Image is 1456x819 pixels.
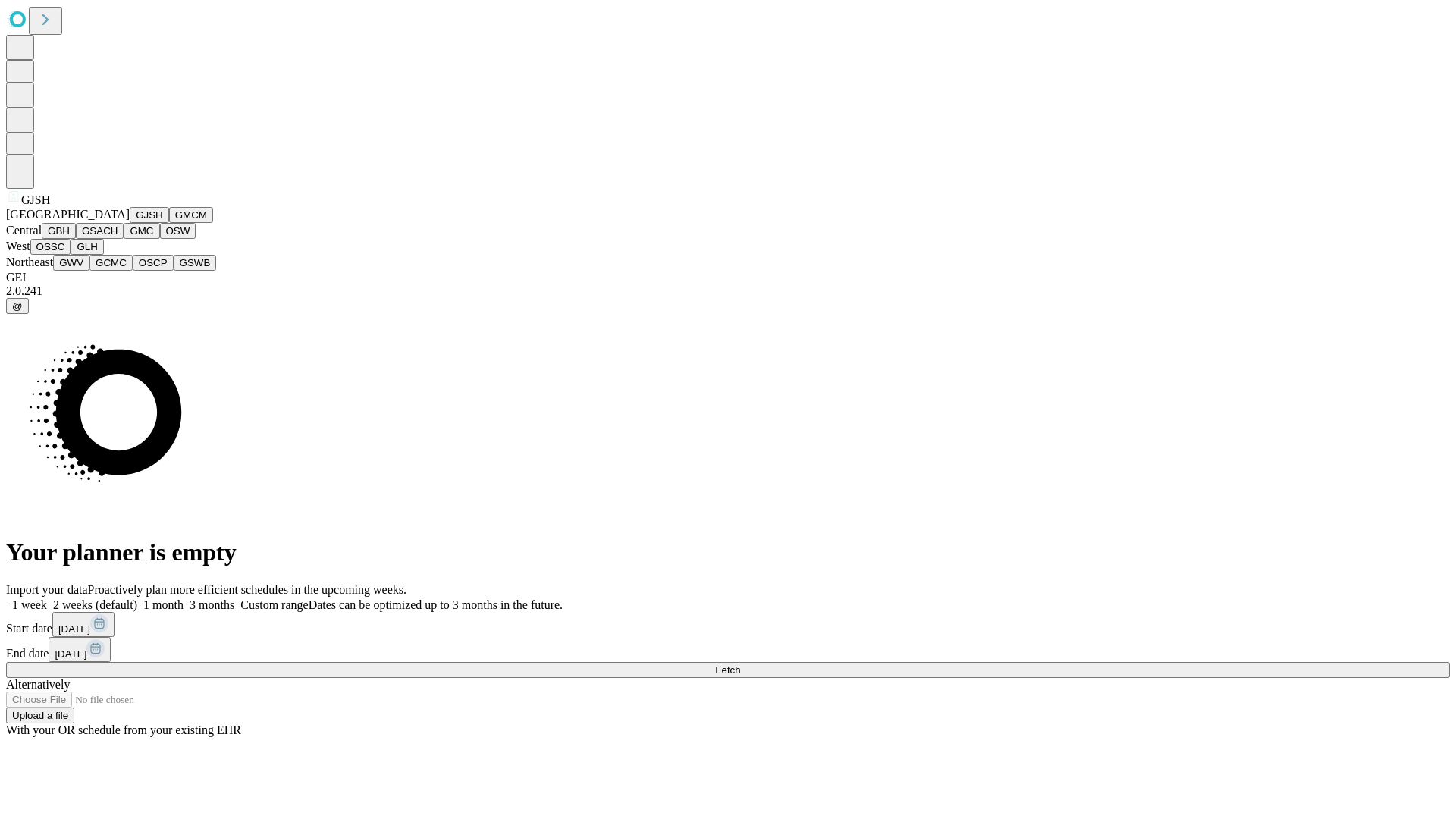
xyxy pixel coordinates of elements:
[12,300,23,312] span: @
[309,598,563,611] span: Dates can be optimized up to 3 months in the future.
[6,662,1450,678] button: Fetch
[52,612,115,637] button: [DATE]
[240,598,308,611] span: Custom range
[6,538,1450,566] h1: Your planner is empty
[88,583,406,596] span: Proactively plan more efficient schedules in the upcoming weeks.
[6,284,1450,298] div: 2.0.241
[124,223,159,239] button: GMC
[6,240,30,253] span: West
[30,239,71,255] button: OSSC
[49,637,111,662] button: [DATE]
[53,255,89,271] button: GWV
[190,598,234,611] span: 3 months
[89,255,133,271] button: GCMC
[58,623,90,635] span: [DATE]
[6,208,130,221] span: [GEOGRAPHIC_DATA]
[6,224,42,237] span: Central
[169,207,213,223] button: GMCM
[715,664,740,676] span: Fetch
[53,598,137,611] span: 2 weeks (default)
[143,598,184,611] span: 1 month
[174,255,217,271] button: GSWB
[21,193,50,206] span: GJSH
[6,271,1450,284] div: GEI
[6,678,70,691] span: Alternatively
[12,598,47,611] span: 1 week
[6,723,241,736] span: With your OR schedule from your existing EHR
[6,708,74,723] button: Upload a file
[76,223,124,239] button: GSACH
[6,637,1450,662] div: End date
[71,239,103,255] button: GLH
[160,223,196,239] button: OSW
[6,612,1450,637] div: Start date
[42,223,76,239] button: GBH
[6,298,29,314] button: @
[133,255,174,271] button: OSCP
[55,648,86,660] span: [DATE]
[6,583,88,596] span: Import your data
[6,256,53,268] span: Northeast
[130,207,169,223] button: GJSH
